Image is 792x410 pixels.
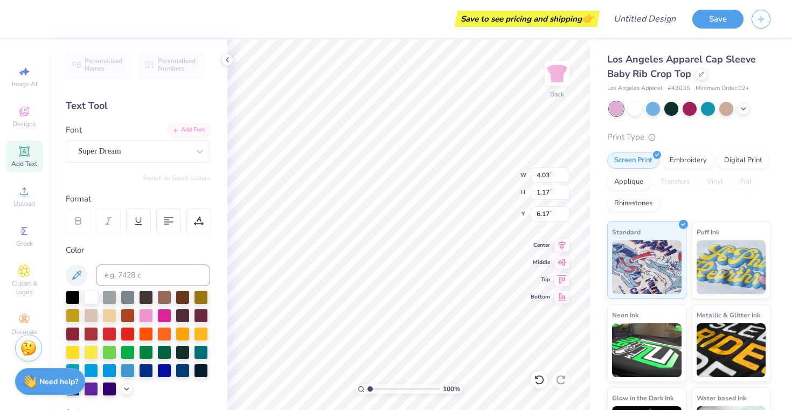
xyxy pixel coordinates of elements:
[11,159,37,168] span: Add Text
[654,174,697,190] div: Transfers
[531,241,550,249] span: Center
[605,8,684,30] input: Untitled Design
[531,276,550,283] span: Top
[66,244,210,256] div: Color
[612,323,682,377] img: Neon Ink
[607,131,770,143] div: Print Type
[607,152,659,169] div: Screen Print
[16,239,33,248] span: Greek
[39,377,78,387] strong: Need help?
[66,193,211,205] div: Format
[733,174,759,190] div: Foil
[668,84,690,93] span: # 43035
[612,226,641,238] span: Standard
[457,11,597,27] div: Save to see pricing and shipping
[612,309,638,321] span: Neon Ink
[612,240,682,294] img: Standard
[66,99,210,113] div: Text Tool
[531,259,550,266] span: Middle
[143,173,210,182] button: Switch to Greek Letters
[700,174,730,190] div: Vinyl
[158,57,196,72] span: Personalized Numbers
[697,226,719,238] span: Puff Ink
[692,10,744,29] button: Save
[12,120,36,128] span: Designs
[582,12,594,25] span: 👉
[550,89,564,99] div: Back
[5,279,43,296] span: Clipart & logos
[13,199,35,208] span: Upload
[66,124,82,136] label: Font
[607,174,650,190] div: Applique
[607,196,659,212] div: Rhinestones
[612,392,673,404] span: Glow in the Dark Ink
[96,265,210,286] input: e.g. 7428 c
[85,57,123,72] span: Personalized Names
[717,152,769,169] div: Digital Print
[607,84,662,93] span: Los Angeles Apparel
[663,152,714,169] div: Embroidery
[697,240,766,294] img: Puff Ink
[531,293,550,301] span: Bottom
[11,328,37,336] span: Decorate
[607,53,756,80] span: Los Angeles Apparel Cap Sleeve Baby Rib Crop Top
[697,309,760,321] span: Metallic & Glitter Ink
[443,384,460,394] span: 100 %
[696,84,749,93] span: Minimum Order: 12 +
[697,323,766,377] img: Metallic & Glitter Ink
[12,80,37,88] span: Image AI
[168,124,210,136] div: Add Font
[546,62,568,84] img: Back
[697,392,746,404] span: Water based Ink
